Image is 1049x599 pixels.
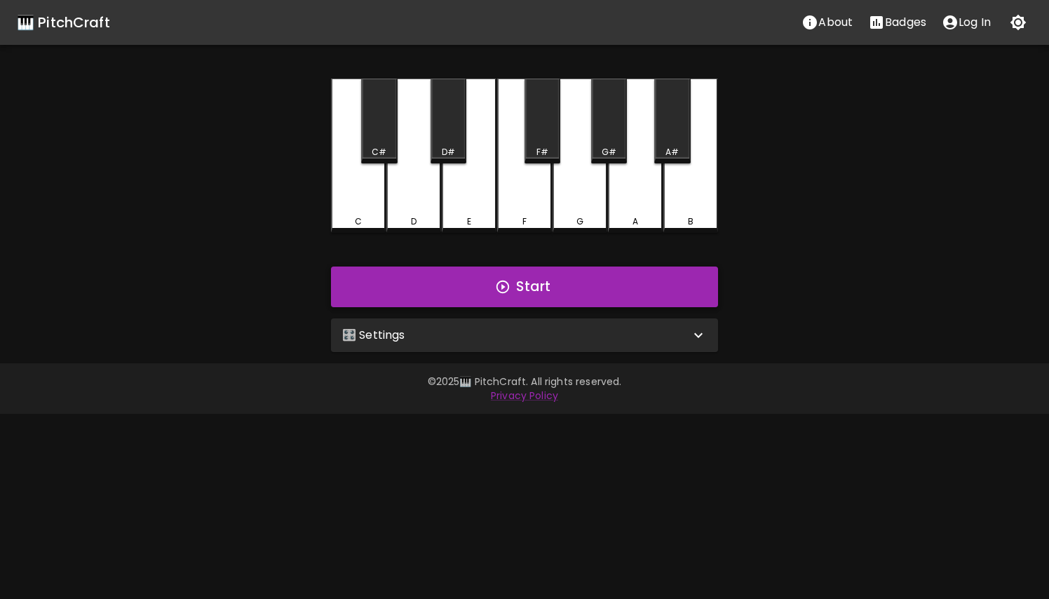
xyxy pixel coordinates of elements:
div: F# [536,146,548,159]
p: 🎛️ Settings [342,327,405,344]
div: G [576,215,583,228]
div: E [467,215,471,228]
a: Privacy Policy [491,389,558,403]
a: 🎹 PitchCraft [17,11,110,34]
div: D [411,215,417,228]
p: © 2025 🎹 PitchCraft. All rights reserved. [121,375,928,389]
button: Stats [860,8,934,36]
button: account of current user [934,8,999,36]
button: Start [331,267,718,307]
div: C [355,215,362,228]
div: 🎛️ Settings [331,318,718,352]
div: F [522,215,527,228]
div: C# [372,146,386,159]
div: G# [602,146,616,159]
div: A# [665,146,679,159]
div: D# [442,146,455,159]
div: B [688,215,693,228]
p: About [818,14,853,31]
p: Badges [885,14,926,31]
button: About [794,8,860,36]
div: A [632,215,638,228]
p: Log In [959,14,991,31]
